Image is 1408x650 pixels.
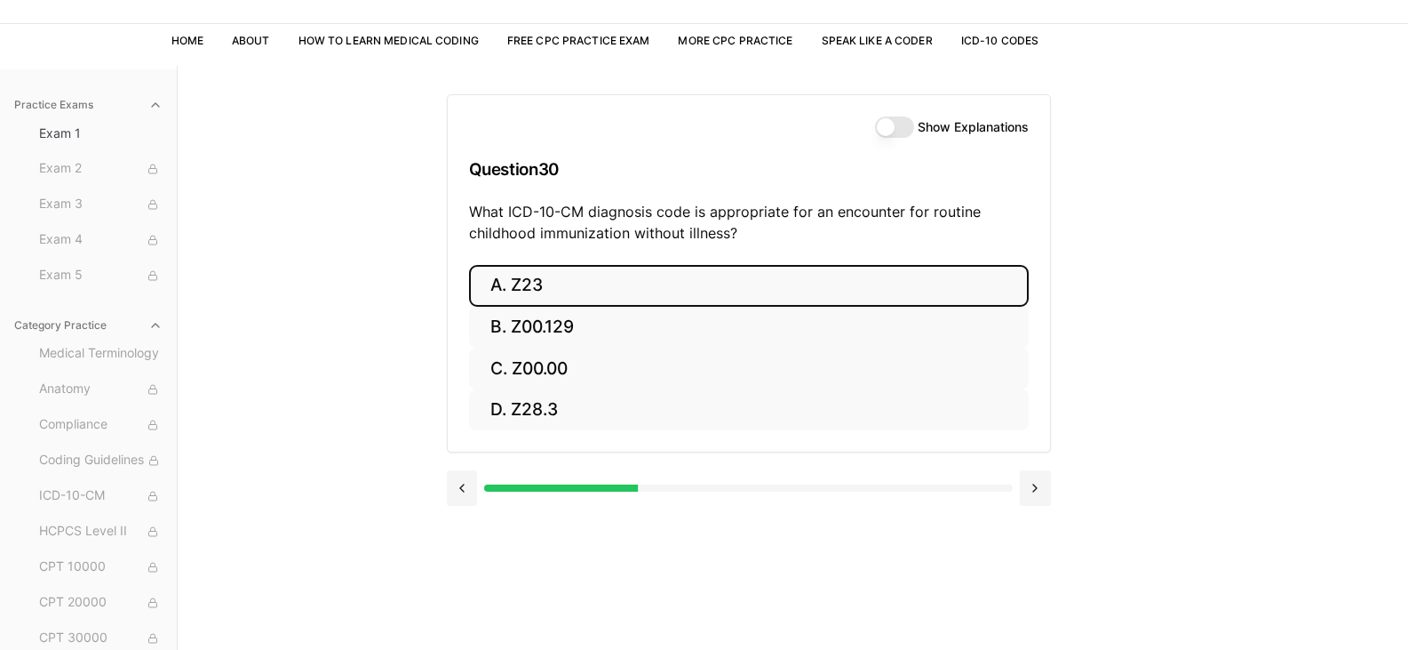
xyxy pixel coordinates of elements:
button: A. Z23 [469,265,1029,307]
span: Exam 1 [39,124,163,142]
span: Exam 2 [39,159,163,179]
button: B. Z00.129 [469,307,1029,349]
span: Exam 5 [39,266,163,285]
a: Free CPC Practice Exam [507,34,650,47]
a: More CPC Practice [678,34,792,47]
button: CPT 20000 [32,589,170,617]
button: Exam 4 [32,226,170,254]
span: CPT 10000 [39,558,163,577]
span: Exam 4 [39,230,163,250]
span: Coding Guidelines [39,451,163,470]
span: HCPCS Level II [39,522,163,542]
span: Compliance [39,415,163,435]
h3: Question 30 [469,143,1029,196]
button: Practice Exams [7,91,170,119]
a: Speak Like a Coder [822,34,933,47]
span: Anatomy [39,380,163,399]
button: Exam 1 [32,119,170,148]
button: Exam 2 [32,155,170,183]
a: How to Learn Medical Coding [298,34,479,47]
button: ICD-10-CM [32,482,170,510]
button: C. Z00.00 [469,348,1029,389]
button: Coding Guidelines [32,446,170,475]
button: Anatomy [32,375,170,404]
button: Exam 3 [32,190,170,219]
button: Medical Terminology [32,340,170,368]
button: Exam 5 [32,261,170,290]
span: Exam 3 [39,195,163,214]
button: D. Z28.3 [469,389,1029,431]
a: About [232,34,270,47]
a: ICD-10 Codes [961,34,1038,47]
span: CPT 20000 [39,593,163,613]
button: Compliance [32,411,170,439]
span: ICD-10-CM [39,486,163,506]
a: Home [171,34,203,47]
button: CPT 10000 [32,553,170,582]
label: Show Explanations [918,121,1029,133]
p: What ICD-10-CM diagnosis code is appropriate for an encounter for routine childhood immunization ... [469,201,1029,244]
span: CPT 30000 [39,629,163,648]
button: Category Practice [7,311,170,340]
span: Medical Terminology [39,344,163,364]
button: HCPCS Level II [32,518,170,546]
